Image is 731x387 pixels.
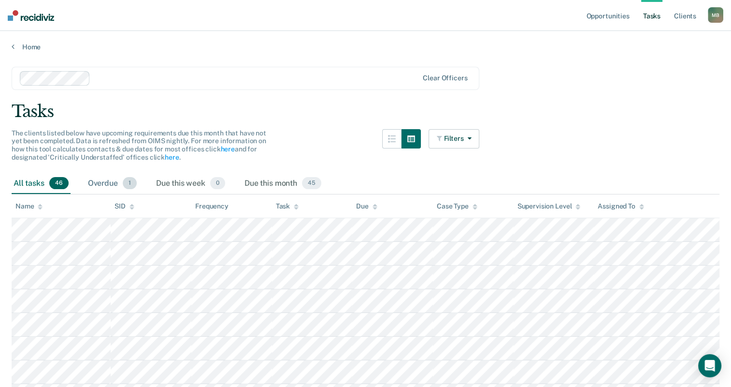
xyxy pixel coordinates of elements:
[517,202,581,210] div: Supervision Level
[49,177,69,190] span: 46
[12,43,719,51] a: Home
[12,173,71,194] div: All tasks46
[243,173,323,194] div: Due this month45
[598,202,644,210] div: Assigned To
[86,173,139,194] div: Overdue1
[356,202,377,210] div: Due
[276,202,299,210] div: Task
[115,202,134,210] div: SID
[302,177,321,190] span: 45
[429,129,480,149] button: Filters
[8,10,54,21] img: Recidiviz
[423,74,467,82] div: Clear officers
[154,173,227,194] div: Due this week0
[12,129,266,161] span: The clients listed below have upcoming requirements due this month that have not yet been complet...
[195,202,229,210] div: Frequency
[708,7,723,23] button: MB
[165,153,179,161] a: here
[437,202,477,210] div: Case Type
[12,102,719,121] div: Tasks
[708,7,723,23] div: M B
[220,145,234,153] a: here
[15,202,43,210] div: Name
[698,354,721,377] div: Open Intercom Messenger
[210,177,225,190] span: 0
[123,177,137,190] span: 1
